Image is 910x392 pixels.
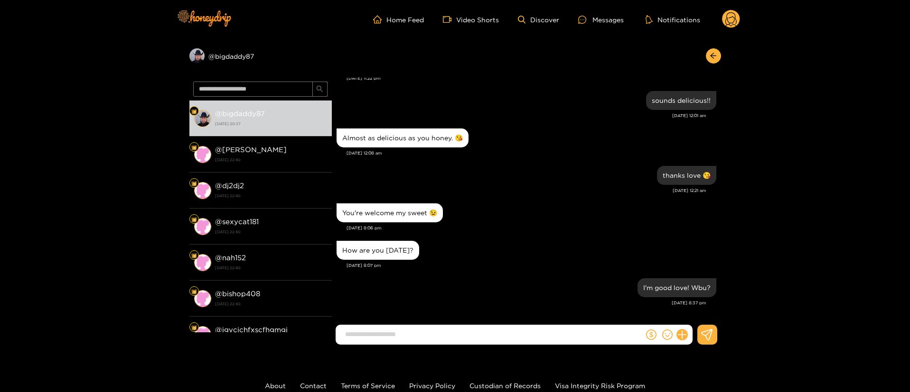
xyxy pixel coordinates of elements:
[312,82,328,97] button: search
[646,91,716,110] div: Aug. 21, 12:01 am
[373,15,386,24] span: home
[638,278,716,297] div: Aug. 21, 8:37 pm
[409,382,455,389] a: Privacy Policy
[337,187,706,194] div: [DATE] 12:21 am
[215,109,265,118] strong: @ bigdaddy87
[189,48,332,64] div: @bigdaddy87
[215,228,327,236] strong: [DATE] 22:40
[652,97,711,104] div: sounds delicious!!
[646,329,657,340] span: dollar
[662,329,673,340] span: smile
[347,150,716,156] div: [DATE] 12:08 am
[469,382,541,389] a: Custodian of Records
[337,203,443,222] div: Aug. 21, 8:06 pm
[706,48,721,64] button: arrow-left
[443,15,456,24] span: video-camera
[215,300,327,308] strong: [DATE] 22:40
[215,264,327,272] strong: [DATE] 22:40
[643,15,703,24] button: Notifications
[215,146,287,154] strong: @ [PERSON_NAME]
[341,382,395,389] a: Terms of Service
[644,328,658,342] button: dollar
[215,254,246,262] strong: @ nah152
[710,52,717,60] span: arrow-left
[215,290,260,298] strong: @ bishop408
[555,382,645,389] a: Visa Integrity Risk Program
[194,254,211,271] img: conversation
[194,146,211,163] img: conversation
[191,217,197,222] img: Fan Level
[337,241,419,260] div: Aug. 21, 8:07 pm
[191,181,197,186] img: Fan Level
[643,284,711,292] div: I'm good love! Wbu?
[337,112,706,119] div: [DATE] 12:01 am
[265,382,286,389] a: About
[347,225,716,231] div: [DATE] 8:06 pm
[215,326,288,334] strong: @ jgvcjchfxscfhgmgj
[194,182,211,199] img: conversation
[191,325,197,330] img: Fan Level
[337,300,706,306] div: [DATE] 8:37 pm
[342,246,413,254] div: How are you [DATE]?
[316,85,323,93] span: search
[300,382,327,389] a: Contact
[657,166,716,185] div: Aug. 21, 12:21 am
[191,253,197,258] img: Fan Level
[194,290,211,307] img: conversation
[578,14,624,25] div: Messages
[215,119,327,128] strong: [DATE] 20:37
[663,172,711,179] div: thanks love 😘
[342,209,437,217] div: You're welcome my sweet 😉
[342,134,463,142] div: Almost as delicious as you honey. 😘
[194,218,211,235] img: conversation
[194,326,211,343] img: conversation
[191,289,197,294] img: Fan Level
[337,128,469,147] div: Aug. 21, 12:08 am
[215,155,327,164] strong: [DATE] 22:40
[215,218,259,226] strong: @ sexycat181
[347,75,716,82] div: [DATE] 11:22 pm
[443,15,499,24] a: Video Shorts
[194,110,211,127] img: conversation
[191,109,197,114] img: Fan Level
[373,15,424,24] a: Home Feed
[347,262,716,269] div: [DATE] 8:07 pm
[191,145,197,150] img: Fan Level
[215,191,327,200] strong: [DATE] 22:40
[518,16,559,24] a: Discover
[215,182,244,190] strong: @ dj2dj2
